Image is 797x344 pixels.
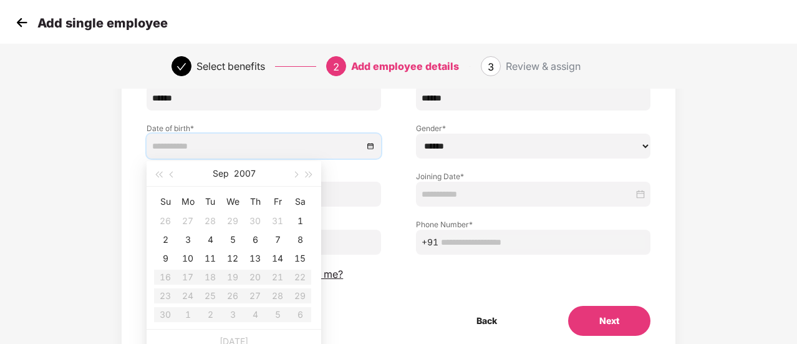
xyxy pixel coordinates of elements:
[225,214,240,229] div: 29
[158,251,173,266] div: 9
[176,212,199,230] td: 2007-08-27
[203,214,218,229] div: 28
[37,16,168,31] p: Add single employee
[289,249,311,268] td: 2007-09-15
[221,212,244,230] td: 2007-08-29
[244,230,266,249] td: 2007-09-06
[445,306,528,336] button: Back
[270,251,285,266] div: 14
[292,251,307,266] div: 15
[158,214,173,229] div: 26
[244,212,266,230] td: 2007-08-30
[176,249,199,268] td: 2007-09-10
[199,230,221,249] td: 2007-09-04
[270,214,285,229] div: 31
[176,192,199,212] th: Mo
[333,61,339,73] span: 2
[196,56,265,76] div: Select benefits
[199,249,221,268] td: 2007-09-11
[244,249,266,268] td: 2007-09-13
[266,192,289,212] th: Fr
[180,214,195,229] div: 27
[266,212,289,230] td: 2007-08-31
[176,230,199,249] td: 2007-09-03
[289,192,311,212] th: Sa
[351,56,459,76] div: Add employee details
[221,249,244,268] td: 2007-09-12
[568,306,650,336] button: Next
[488,61,494,73] span: 3
[154,249,176,268] td: 2007-09-09
[203,232,218,247] div: 4
[416,123,650,134] label: Gender
[176,62,186,72] span: check
[248,232,263,247] div: 6
[213,161,229,186] button: Sep
[154,192,176,212] th: Su
[180,232,195,247] div: 3
[221,230,244,249] td: 2007-09-05
[225,251,240,266] div: 12
[292,232,307,247] div: 8
[225,232,240,247] div: 5
[422,235,438,249] span: +91
[248,251,263,266] div: 13
[244,192,266,212] th: Th
[147,123,381,134] label: Date of birth
[12,13,31,32] img: svg+xml;base64,PHN2ZyB4bWxucz0iaHR0cDovL3d3dy53My5vcmcvMjAwMC9zdmciIHdpZHRoPSIzMCIgaGVpZ2h0PSIzMC...
[203,251,218,266] div: 11
[154,230,176,249] td: 2007-09-02
[199,192,221,212] th: Tu
[416,219,650,230] label: Phone Number
[221,192,244,212] th: We
[199,212,221,230] td: 2007-08-28
[154,212,176,230] td: 2007-08-26
[266,230,289,249] td: 2007-09-07
[266,249,289,268] td: 2007-09-14
[506,56,581,76] div: Review & assign
[180,251,195,266] div: 10
[158,232,173,247] div: 2
[270,232,285,247] div: 7
[292,214,307,229] div: 1
[234,161,256,186] button: 2007
[248,214,263,229] div: 30
[289,230,311,249] td: 2007-09-08
[289,212,311,230] td: 2007-09-01
[416,171,650,182] label: Joining Date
